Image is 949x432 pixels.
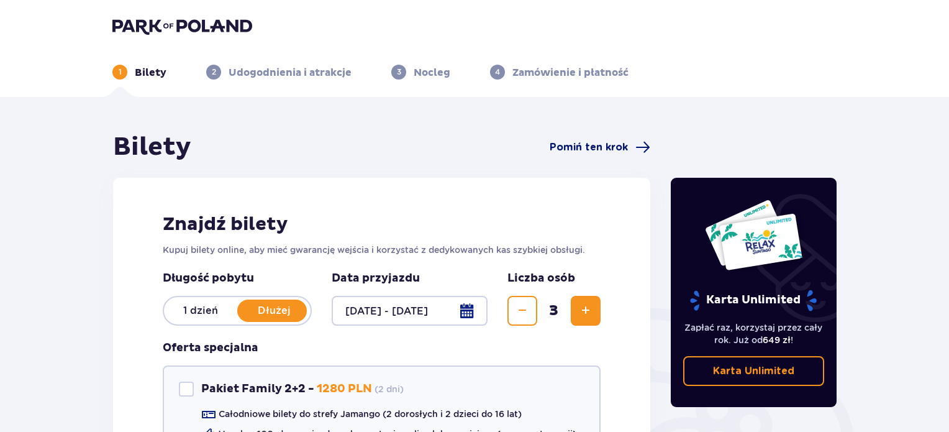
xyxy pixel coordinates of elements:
span: 649 zł [763,335,791,345]
img: Dwie karty całoroczne do Suntago z napisem 'UNLIMITED RELAX', na białym tle z tropikalnymi liśćmi... [704,199,803,271]
p: 1 [119,67,122,78]
button: Zmniejsz [507,296,537,326]
p: Zamówienie i płatność [512,66,629,80]
a: Karta Unlimited [683,356,825,386]
p: Kupuj bilety online, aby mieć gwarancję wejścia i korzystać z dedykowanych kas szybkiej obsługi. [163,244,601,256]
p: 1 dzień [164,304,237,318]
p: Karta Unlimited [713,364,794,378]
img: Park of Poland logo [112,17,252,35]
p: Dłużej [237,304,311,318]
h3: Oferta specjalna [163,341,258,356]
p: 3 [397,67,401,78]
p: 4 [495,67,500,78]
div: 1Bilety [112,65,166,80]
p: Nocleg [414,66,450,80]
span: 3 [540,301,568,320]
h2: Znajdź bilety [163,213,601,236]
a: Pomiń ten krok [550,140,650,155]
p: ( 2 dni ) [375,383,404,395]
p: Długość pobytu [163,271,312,286]
div: 4Zamówienie i płatność [490,65,629,80]
div: 3Nocleg [391,65,450,80]
p: Całodniowe bilety do strefy Jamango (2 dorosłych i 2 dzieci do 16 lat) [219,408,522,420]
p: 1280 PLN [317,382,372,397]
p: Udogodnienia i atrakcje [229,66,352,80]
p: Zapłać raz, korzystaj przez cały rok. Już od ! [683,321,825,346]
span: Pomiń ten krok [550,140,628,154]
div: 2Udogodnienia i atrakcje [206,65,352,80]
p: Bilety [135,66,166,80]
h1: Bilety [113,132,191,163]
button: Zwiększ [571,296,601,326]
p: Karta Unlimited [689,290,818,311]
p: Data przyjazdu [332,271,420,286]
p: Liczba osób [507,271,575,286]
p: 2 [212,67,216,78]
p: Pakiet Family 2+2 - [201,382,314,397]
